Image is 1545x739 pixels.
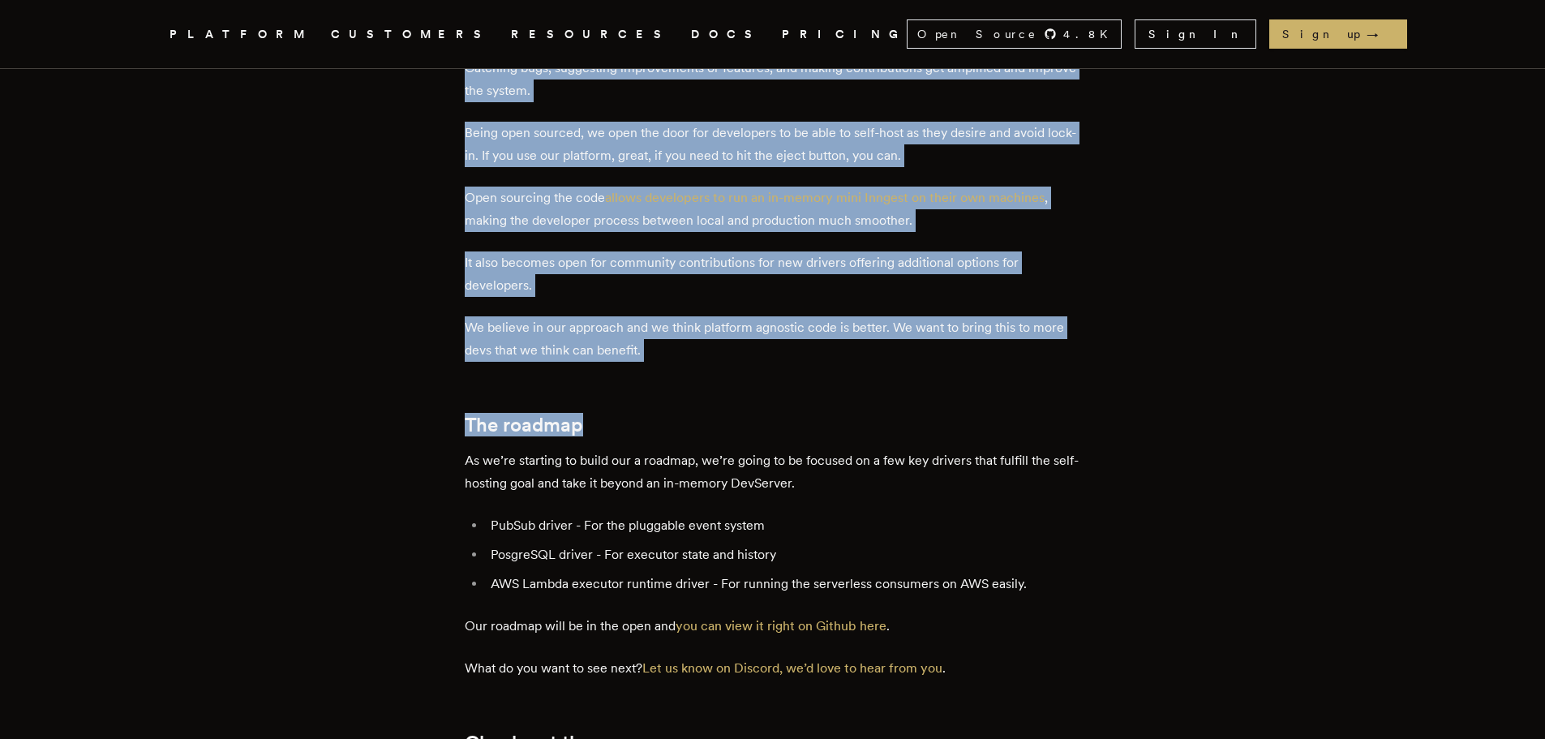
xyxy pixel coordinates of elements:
li: PosgreSQL driver - For executor state and history [486,544,1081,566]
p: It also becomes open for community contributions for new drivers offering additional options for ... [465,251,1081,297]
a: Sign up [1269,19,1407,49]
p: As we’re starting to build our a roadmap, we’re going to be focused on a few key drivers that ful... [465,449,1081,495]
span: Open Source [917,26,1037,42]
li: PubSub driver - For the pluggable event system [486,514,1081,537]
a: you can view it right on Github here [676,618,886,634]
p: Our roadmap will be in the open and . [465,615,1081,638]
p: Being open sourced, we open the door for developers to be able to self-host as they desire and av... [465,122,1081,167]
button: PLATFORM [170,24,311,45]
button: RESOURCES [511,24,672,45]
a: Let us know on Discord, we’d love to hear from you [642,660,942,676]
p: Open sourcing the code , making the developer process between local and production much smoother. [465,187,1081,232]
a: Sign In [1135,19,1256,49]
a: CUSTOMERS [331,24,491,45]
span: → [1367,26,1394,42]
span: 4.8 K [1063,26,1118,42]
h2: The roadmap [465,414,1081,436]
li: AWS Lambda executor runtime driver - For running the serverless consumers on AWS easily. [486,573,1081,595]
p: We believe in our approach and we think platform agnostic code is better. We want to bring this t... [465,316,1081,362]
a: DOCS [691,24,762,45]
a: allows developers to run an in-memory mini Inngest on their own machines [605,190,1045,205]
p: What do you want to see next? . [465,657,1081,680]
a: PRICING [782,24,907,45]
